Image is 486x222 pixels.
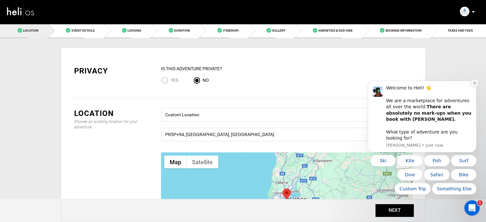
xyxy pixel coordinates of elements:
button: Show street map [164,156,187,168]
span: Gallery [272,29,285,32]
button: Quick reply: Dive [39,89,65,101]
div: IS this Adventure Private? [161,65,412,72]
button: Quick reply: Custom Trip [36,103,73,115]
iframe: Intercom live chat [464,200,480,216]
span: TAXES AND FEES [448,29,473,32]
button: Show satellite imagery [187,156,218,168]
span: Lodging [127,29,141,32]
div: Quick reply options [10,75,118,115]
button: Quick reply: Fish [66,75,91,87]
button: Quick reply: Ski [12,75,38,87]
span: 1 [477,200,482,205]
span: Custom Location [165,110,408,118]
div: Location [74,108,151,119]
span: Itinerary [223,29,239,32]
span: No [203,78,209,83]
img: heli-logo [6,4,35,20]
button: Quick reply: Kite [39,75,65,87]
span: Amenities & Add-Ons [318,29,352,32]
span: Booking Information [385,29,421,32]
span: Duration [174,29,190,32]
span: Event Details [71,29,94,32]
div: Choose an existing location for your adventure. [74,119,151,130]
iframe: Intercom notifications message [358,80,486,219]
input: Search [161,128,412,141]
button: Quick reply: Something Else [74,103,118,115]
button: Quick reply: Surf [93,75,118,87]
span: Yes [171,78,178,83]
span: Location [23,29,38,32]
span: Select box activate [161,108,412,121]
div: Privacy [74,65,151,76]
img: 640e547fa13a4ac1a683f30ba1130fc6.png [460,7,469,16]
button: Quick reply: Bike [93,89,118,101]
button: Quick reply: Safari [66,89,91,101]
